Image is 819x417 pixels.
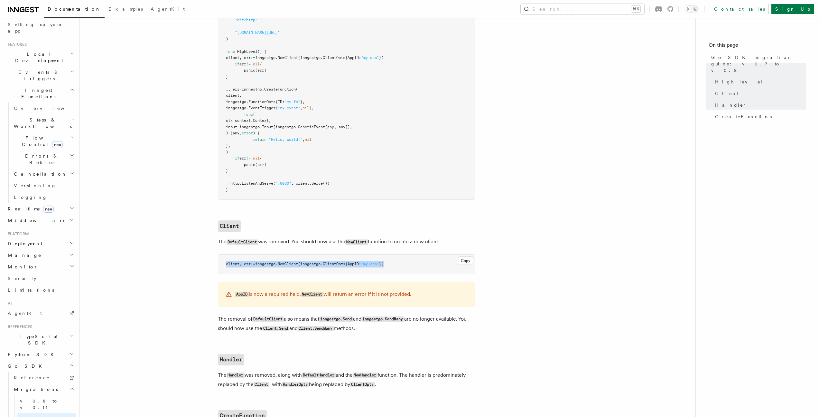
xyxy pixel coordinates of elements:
span: error [242,131,253,135]
span: EventTrigger [248,106,275,110]
span: ()) [323,181,330,186]
span: _, err [226,87,239,92]
span: err [239,62,246,66]
button: Events & Triggers [5,66,76,84]
code: inngestgo.Send [319,316,353,322]
span: func [226,49,235,54]
span: client, err [226,55,251,60]
span: ) (any, [226,131,242,135]
code: Client [218,220,241,232]
a: Versioning [11,180,76,191]
button: TypeScript SDK [5,331,76,349]
button: Copy [458,257,473,265]
span: } [226,74,228,79]
span: Errors & Retries [11,153,70,166]
span: v0.8 to v0.11 [20,398,59,410]
button: Deployment [5,238,76,249]
p: The removal of also means that and are no longer available. You should now use the and methods. [218,315,475,333]
span: panic [244,162,255,167]
span: ( [253,112,255,117]
span: }, [300,100,305,104]
code: Client.Send [262,326,289,331]
span: } [226,169,228,173]
span: inngestgo. [242,87,264,92]
span: func [244,112,253,117]
span: ListenAndServe [242,181,273,186]
span: inngestgo. [226,106,248,110]
a: Contact sales [710,4,769,14]
span: ) [226,150,228,154]
span: "[DOMAIN_NAME][URL]" [235,30,280,35]
code: AppID [235,292,249,297]
button: Flow Controlnew [11,132,76,150]
span: "my-event" [278,106,300,110]
button: Toggle dark mode [684,5,699,13]
span: }) [379,262,384,266]
span: Steps & Workflows [11,117,72,130]
code: Client [254,382,269,387]
span: CreateFunction [715,113,774,120]
span: "my-app" [361,55,379,60]
button: Monitor [5,261,76,273]
a: AgentKit [147,2,189,17]
a: Handler [218,354,244,365]
code: NewClient [345,239,368,245]
span: http. [230,181,242,186]
span: (err) [255,162,266,167]
span: Go SDK [5,363,46,369]
span: = [228,181,230,186]
span: AgentKit [8,311,42,316]
span: Middleware [5,217,66,224]
span: panic [244,68,255,73]
span: AgentKit [151,6,185,12]
span: { [260,62,262,66]
span: Cancellation [11,171,67,177]
span: nil [253,62,260,66]
span: Setting up your app [8,22,63,34]
span: if [235,156,239,160]
span: "my-app" [361,262,379,266]
h4: On this page [709,41,806,52]
span: Inngest Functions [5,87,70,100]
span: err [239,156,246,160]
span: := [251,55,255,60]
p: is now a required field. will return an error if it is not provided. [235,290,411,299]
span: new [52,141,63,148]
span: ctx context.Context, [226,118,271,123]
button: Migrations [11,383,76,395]
span: ( [275,106,278,110]
a: Go SDK migration guide: v0.7 to v0.8 [709,52,806,76]
span: Platform [5,231,29,237]
span: References [5,324,32,329]
span: client, [226,93,242,98]
span: Reference [14,375,50,380]
span: HighLevel [237,49,257,54]
code: DefaultClient [227,239,258,245]
span: Logging [14,195,47,200]
button: Go SDK [5,360,76,372]
a: Sign Up [771,4,814,14]
span: Versioning [14,183,56,188]
button: Inngest Functions [5,84,76,102]
span: "net/http" [235,18,257,22]
span: }, [226,143,230,148]
a: Client [712,88,806,99]
a: Reference [11,372,76,383]
a: Documentation [44,2,105,18]
code: NewClient [301,292,323,297]
span: _ [226,181,228,186]
a: High-level [712,76,806,88]
button: Steps & Workflows [11,114,76,132]
span: ( [273,181,275,186]
code: ClientOpts [350,382,375,387]
code: DefaultHandler [302,373,336,378]
code: NewHandler [353,373,377,378]
span: NewClient [278,262,298,266]
span: != [246,156,251,160]
span: inngestgo. [255,55,278,60]
span: NewClient [278,55,298,60]
span: Flow Control [11,135,71,148]
span: Manage [5,252,42,258]
button: Python SDK [5,349,76,360]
